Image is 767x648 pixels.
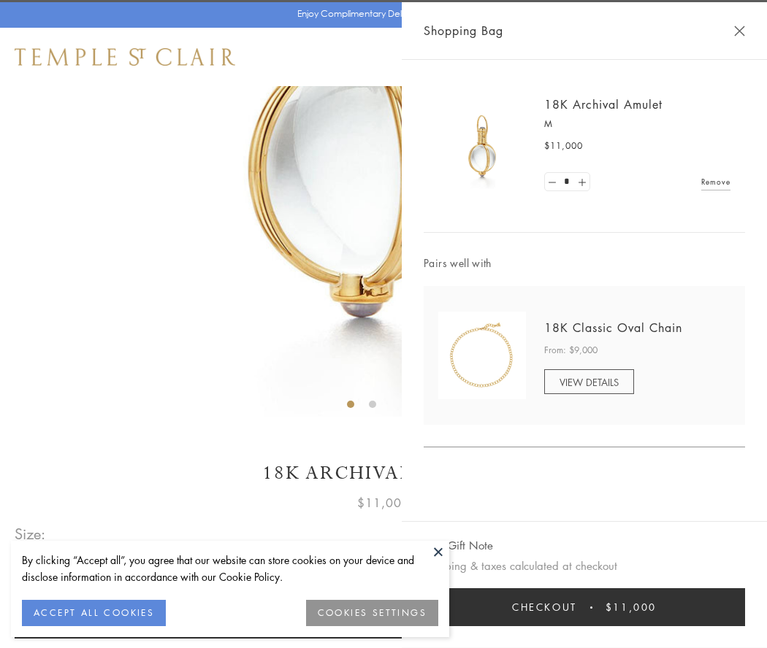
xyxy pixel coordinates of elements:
[544,96,663,112] a: 18K Archival Amulet
[22,600,166,626] button: ACCEPT ALL COOKIES
[424,536,493,555] button: Add Gift Note
[734,26,745,36] button: Close Shopping Bag
[424,255,745,271] span: Pairs well with
[424,557,745,575] p: Shipping & taxes calculated at checkout
[544,117,730,131] p: M
[15,522,47,546] span: Size:
[606,599,657,615] span: $11,000
[15,48,235,66] img: Temple St. Clair
[357,493,410,512] span: $11,000
[512,599,577,615] span: Checkout
[544,369,634,394] a: VIEW DETAILS
[560,375,619,389] span: VIEW DETAILS
[574,173,589,191] a: Set quantity to 2
[438,312,526,399] img: N88865-OV18
[545,173,560,191] a: Set quantity to 0
[544,139,583,153] span: $11,000
[544,343,598,358] span: From: $9,000
[544,320,682,336] a: 18K Classic Oval Chain
[297,7,463,21] p: Enjoy Complimentary Delivery & Returns
[15,460,752,486] h1: 18K Archival Amulet
[701,174,730,190] a: Remove
[424,21,503,40] span: Shopping Bag
[438,102,526,190] img: 18K Archival Amulet
[424,588,745,626] button: Checkout $11,000
[22,552,438,585] div: By clicking “Accept all”, you agree that our website can store cookies on your device and disclos...
[306,600,438,626] button: COOKIES SETTINGS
